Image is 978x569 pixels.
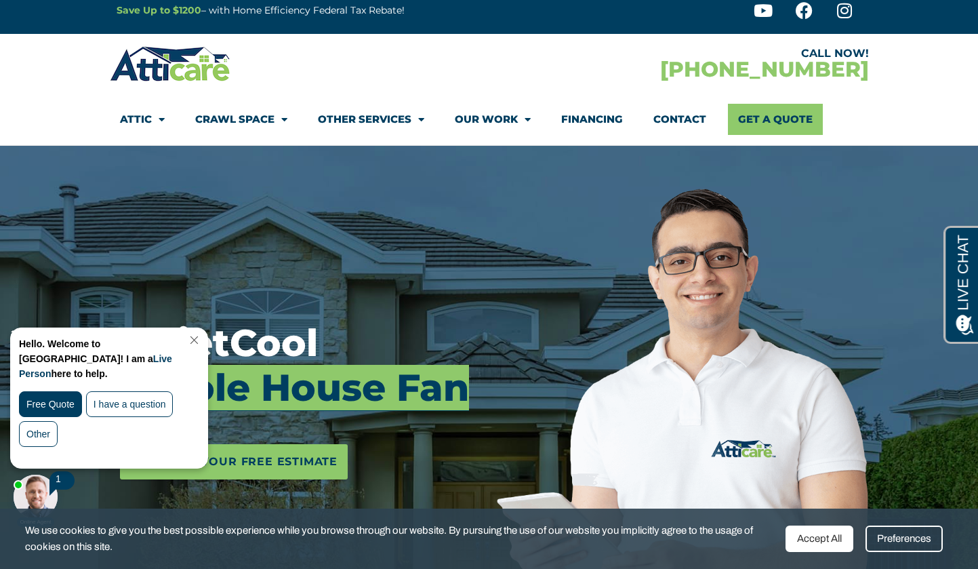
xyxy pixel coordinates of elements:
[7,324,224,528] iframe: Chat Invitation
[25,522,775,555] span: We use cookies to give you the best possible experience while you browse through our website. By ...
[120,365,469,411] mark: Whole House Fan
[117,4,201,16] a: Save Up to $1200
[195,104,287,135] a: Crawl Space
[33,11,109,28] span: Opens a chat window
[653,104,706,135] a: Contact
[561,104,623,135] a: Financing
[728,104,823,135] a: Get A Quote
[120,321,487,410] h3: QuietCool
[120,444,348,479] a: Schedule Your Free Estimate
[455,104,531,135] a: Our Work
[130,451,338,473] span: Schedule Your Free Estimate
[318,104,424,135] a: Other Services
[120,104,165,135] a: Attic
[117,3,556,18] p: – with Home Efficiency Federal Tax Rebate!
[865,526,943,552] div: Preferences
[120,104,859,135] nav: Menu
[786,526,853,552] div: Accept All
[489,48,869,59] div: CALL NOW!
